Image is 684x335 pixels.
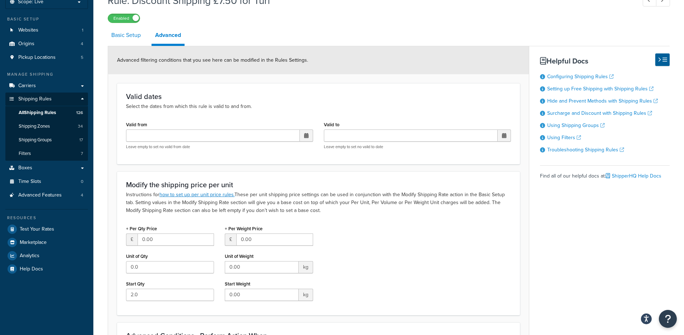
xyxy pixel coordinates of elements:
a: Setting up Free Shipping with Shipping Rules [547,85,653,93]
button: Open Resource Center [659,310,677,328]
p: Instructions for These per unit shipping price settings can be used in conjunction with the Modif... [126,191,511,214]
a: Shipping Rules [5,93,88,106]
li: Filters [5,147,88,160]
a: Marketplace [5,236,88,249]
span: 0 [81,179,83,185]
label: Start Qty [126,281,145,287]
a: Surcharge and Discount with Shipping Rules [547,109,652,117]
a: Advanced [152,27,185,46]
div: Resources [5,215,88,221]
span: Websites [18,27,38,33]
a: Time Slots0 [5,175,88,188]
h3: Helpful Docs [540,57,670,65]
span: Pickup Locations [18,55,56,61]
span: 4 [81,192,83,198]
a: how to set up per unit price rules. [159,191,234,198]
span: Advanced Features [18,192,62,198]
div: Basic Setup [5,16,88,22]
li: Shipping Zones [5,120,88,133]
p: Leave empty to set no valid to date [324,144,511,150]
span: 126 [76,110,83,116]
a: Test Your Rates [5,223,88,236]
span: All Shipping Rules [19,110,56,116]
span: kg [299,261,313,273]
span: Shipping Zones [19,123,50,129]
span: 17 [79,137,83,143]
a: Boxes [5,161,88,175]
span: 4 [81,41,83,47]
span: Help Docs [20,266,43,272]
li: Shipping Groups [5,133,88,147]
li: Time Slots [5,175,88,188]
div: Find all of our helpful docs at: [540,165,670,181]
a: AllShipping Rules126 [5,106,88,119]
a: Using Shipping Groups [547,122,605,129]
a: Shipping Zones34 [5,120,88,133]
span: Advanced filtering conditions that you see here can be modified in the Rules Settings. [117,56,308,64]
button: Hide Help Docs [655,53,670,66]
a: Carriers [5,79,88,93]
span: £ [225,233,236,246]
span: 1 [82,27,83,33]
span: 34 [78,123,83,129]
a: Basic Setup [108,27,144,44]
a: Analytics [5,249,88,262]
span: £ [126,233,138,246]
label: Start Weight [225,281,250,287]
label: Valid to [324,122,339,127]
label: Valid from [126,122,147,127]
span: kg [299,289,313,301]
a: Help Docs [5,263,88,275]
label: Unit of Qty [126,254,148,259]
span: Time Slots [18,179,41,185]
a: Configuring Shipping Rules [547,73,614,80]
li: Shipping Rules [5,93,88,161]
span: 7 [81,151,83,157]
span: Shipping Groups [19,137,52,143]
li: Origins [5,37,88,51]
a: Shipping Groups17 [5,133,88,147]
span: Carriers [18,83,36,89]
label: + Per Weight Price [225,226,262,231]
span: Shipping Rules [18,96,52,102]
a: Advanced Features4 [5,189,88,202]
h3: Valid dates [126,93,511,100]
div: Manage Shipping [5,71,88,77]
span: Origins [18,41,34,47]
span: Filters [19,151,31,157]
p: Leave empty to set no valid from date [126,144,313,150]
a: Pickup Locations5 [5,51,88,64]
a: Hide and Prevent Methods with Shipping Rules [547,97,658,105]
label: Unit of Weight [225,254,253,259]
span: Marketplace [20,240,47,246]
a: Origins4 [5,37,88,51]
li: Advanced Features [5,189,88,202]
a: Filters7 [5,147,88,160]
label: Enabled [108,14,140,23]
p: Select the dates from which this rule is valid to and from. [126,103,511,110]
a: Using Filters [547,134,581,141]
span: 5 [81,55,83,61]
a: Websites1 [5,24,88,37]
h3: Modify the shipping price per unit [126,181,511,189]
span: Analytics [20,253,39,259]
span: Boxes [18,165,32,171]
li: Websites [5,24,88,37]
a: ShipperHQ Help Docs [606,172,661,180]
a: Troubleshooting Shipping Rules [547,146,624,154]
label: + Per Qty Price [126,226,157,231]
span: Test Your Rates [20,226,54,232]
li: Pickup Locations [5,51,88,64]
